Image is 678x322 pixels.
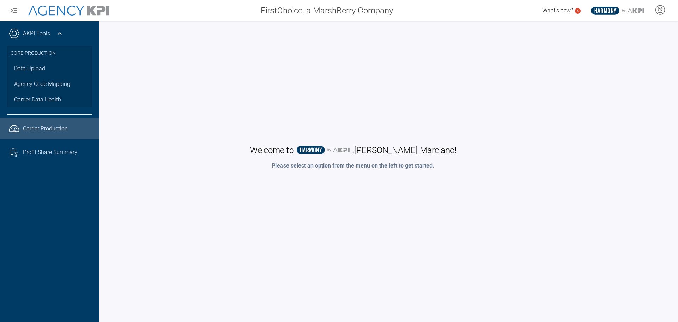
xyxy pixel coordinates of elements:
span: Carrier Data Health [14,95,61,104]
span: Profit Share Summary [23,148,77,157]
a: 5 [575,8,581,14]
span: What's new? [542,7,573,14]
span: FirstChoice, a MarshBerry Company [261,4,393,17]
h3: Core Production [11,46,88,61]
span: Carrier Production [23,124,68,133]
a: AKPI Tools [23,29,50,38]
img: AgencyKPI [28,6,109,16]
p: Please select an option from the menu on the left to get started. [272,162,434,170]
a: Data Upload [7,61,92,76]
a: Carrier Data Health [7,92,92,107]
text: 5 [577,9,579,13]
a: Agency Code Mapping [7,76,92,92]
h1: Welcome to , [PERSON_NAME] Marciano ! [250,145,456,156]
